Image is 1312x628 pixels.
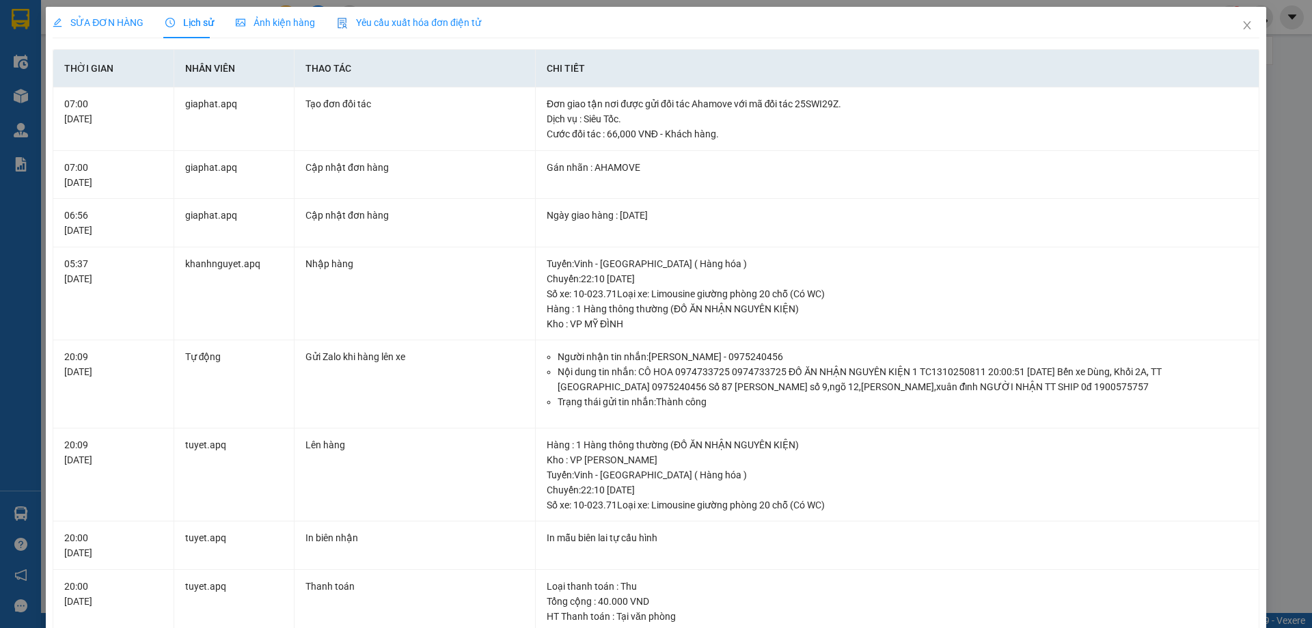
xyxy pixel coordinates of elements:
img: icon [337,18,348,29]
li: Nội dung tin nhắn: CÔ HOA 0974733725 0974733725 ĐỒ ĂN NHẬN NGUYÊN KIỆN 1 TC1310250811 20:00:51 [D... [558,364,1248,394]
div: Hàng : 1 Hàng thông thường (ĐỒ ĂN NHẬN NGUYÊN KIỆN) [547,301,1248,316]
div: 07:00 [DATE] [64,96,162,126]
th: Nhân viên [174,50,295,87]
div: Lên hàng [305,437,524,452]
span: Yêu cầu xuất hóa đơn điện tử [337,17,481,28]
span: Ảnh kiện hàng [236,17,315,28]
div: Tuyến : Vinh - [GEOGRAPHIC_DATA] ( Hàng hóa ) Chuyến: 22:10 [DATE] Số xe: 10-023.71 Loại xe: Limo... [547,467,1248,513]
li: Trạng thái gửi tin nhắn: Thành công [558,394,1248,409]
div: Gửi Zalo khi hàng lên xe [305,349,524,364]
div: 06:56 [DATE] [64,208,162,238]
span: picture [236,18,245,27]
div: Tạo đơn đối tác [305,96,524,111]
div: 05:37 [DATE] [64,256,162,286]
td: Tự động [174,340,295,428]
td: giaphat.apq [174,151,295,200]
div: Cập nhật đơn hàng [305,208,524,223]
div: 07:00 [DATE] [64,160,162,190]
td: tuyet.apq [174,521,295,570]
div: Tổng cộng : 40.000 VND [547,594,1248,609]
div: Nhập hàng [305,256,524,271]
div: Thanh toán [305,579,524,594]
div: In biên nhận [305,530,524,545]
div: 20:00 [DATE] [64,530,162,560]
div: Gán nhãn : AHAMOVE [547,160,1248,175]
div: Đơn giao tận nơi được gửi đối tác Ahamove với mã đối tác 25SWI29Z. [547,96,1248,111]
div: In mẫu biên lai tự cấu hình [547,530,1248,545]
th: Thao tác [295,50,536,87]
td: giaphat.apq [174,87,295,151]
li: Người nhận tin nhắn: [PERSON_NAME] - 0975240456 [558,349,1248,364]
div: Ngày giao hàng : [DATE] [547,208,1248,223]
button: Close [1228,7,1266,45]
th: Thời gian [53,50,174,87]
div: Kho : VP MỸ ĐÌNH [547,316,1248,331]
span: Lịch sử [165,17,214,28]
td: khanhnguyet.apq [174,247,295,341]
span: SỬA ĐƠN HÀNG [53,17,143,28]
div: Loại thanh toán : Thu [547,579,1248,594]
div: Cước đối tác : 66,000 VNĐ - Khách hàng. [547,126,1248,141]
div: 20:00 [DATE] [64,579,162,609]
td: tuyet.apq [174,428,295,522]
span: clock-circle [165,18,175,27]
td: giaphat.apq [174,199,295,247]
div: Cập nhật đơn hàng [305,160,524,175]
div: Hàng : 1 Hàng thông thường (ĐỒ ĂN NHẬN NGUYÊN KIỆN) [547,437,1248,452]
div: 20:09 [DATE] [64,437,162,467]
div: Dịch vụ : Siêu Tốc. [547,111,1248,126]
span: edit [53,18,62,27]
div: Kho : VP [PERSON_NAME] [547,452,1248,467]
th: Chi tiết [536,50,1259,87]
div: Tuyến : Vinh - [GEOGRAPHIC_DATA] ( Hàng hóa ) Chuyến: 22:10 [DATE] Số xe: 10-023.71 Loại xe: Limo... [547,256,1248,301]
span: close [1242,20,1253,31]
div: 20:09 [DATE] [64,349,162,379]
div: HT Thanh toán : Tại văn phòng [547,609,1248,624]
